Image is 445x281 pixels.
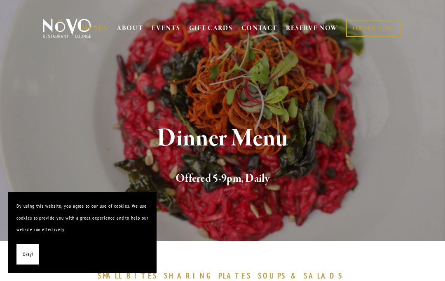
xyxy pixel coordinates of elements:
span: PLATES [218,271,252,281]
a: ORDER NOW [346,20,400,37]
span: SOUPS [258,271,287,281]
a: CONTACT [241,21,278,36]
a: SMALLBITES [98,271,162,281]
p: By using this website, you agree to our use of cookies. We use cookies to provide you with a grea... [16,200,148,236]
button: Okay! [16,244,39,265]
img: Novo Restaurant &amp; Lounge [41,18,93,39]
a: RESERVE NOW [286,21,338,36]
span: & [290,271,300,281]
span: BITES [126,271,158,281]
a: SOUPS&SALADS [258,271,347,281]
a: SHARINGPLATES [164,271,255,281]
h1: Dinner Menu [52,125,393,152]
span: Okay! [23,248,33,260]
a: EVENTS [152,24,180,33]
span: SMALL [98,271,122,281]
section: Cookie banner [8,192,157,273]
span: SALADS [304,271,343,281]
h2: Offered 5-9pm, Daily [52,170,393,187]
a: GIFT CARDS [189,21,233,36]
span: SHARING [164,271,214,281]
a: ABOUT [117,24,143,33]
a: MENUS [82,24,108,33]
